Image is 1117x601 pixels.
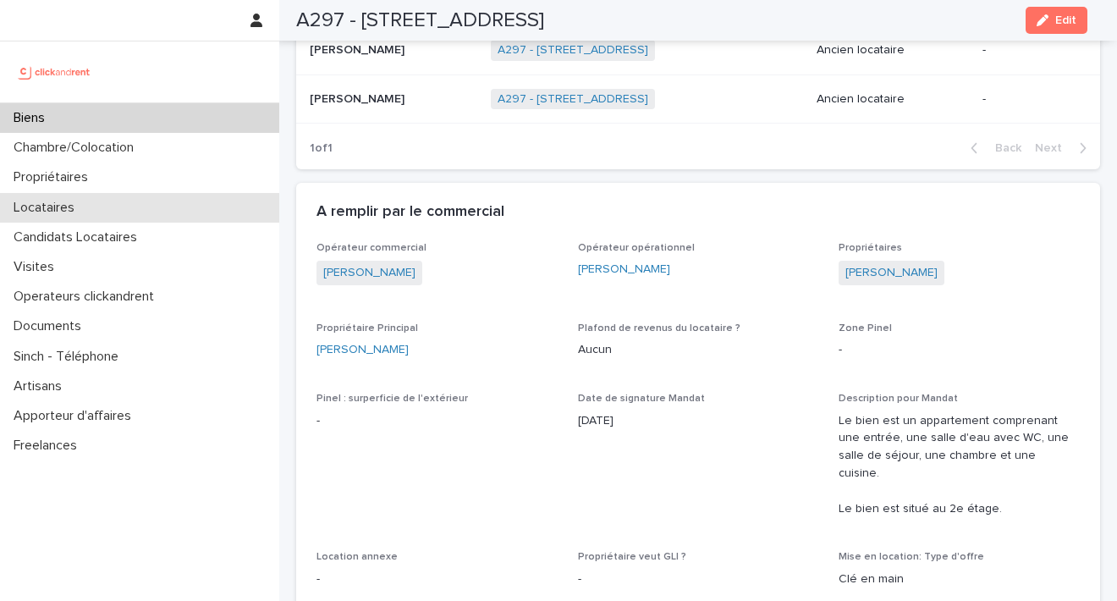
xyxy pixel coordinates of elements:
span: Pinel : surperficie de l'extérieur [316,394,468,404]
span: Zone Pinel [839,323,892,334]
button: Edit [1026,7,1087,34]
p: Documents [7,318,95,334]
tr: [PERSON_NAME][PERSON_NAME] A297 - [STREET_ADDRESS] Ancien locataire- [296,74,1100,124]
p: Aucun [578,341,819,359]
p: Artisans [7,378,75,394]
p: - [578,571,819,588]
p: [DATE] [578,412,819,430]
p: - [839,341,1080,359]
p: Clé en main [839,571,1080,588]
h2: A remplir par le commercial [316,203,504,222]
img: UCB0brd3T0yccxBKYDjQ [14,55,96,89]
span: Propriétaires [839,243,902,253]
span: Date de signature Mandat [578,394,705,404]
p: [PERSON_NAME] [310,89,408,107]
h2: A297 - [STREET_ADDRESS] [296,8,544,33]
p: - [316,412,558,430]
button: Next [1028,141,1100,156]
button: Back [957,141,1028,156]
tr: [PERSON_NAME][PERSON_NAME] A297 - [STREET_ADDRESS] Ancien locataire- [296,25,1100,74]
span: Propriétaire veut GLI ? [578,552,686,562]
span: Opérateur commercial [316,243,426,253]
p: Operateurs clickandrent [7,289,168,305]
p: Freelances [7,438,91,454]
p: Ancien locataire [817,92,969,107]
span: Plafond de revenus du locataire ? [578,323,740,334]
a: [PERSON_NAME] [578,261,670,278]
p: Ancien locataire [817,43,969,58]
span: Edit [1055,14,1076,26]
a: [PERSON_NAME] [845,264,938,282]
span: Back [985,142,1021,154]
span: Propriétaire Principal [316,323,418,334]
p: - [982,43,1073,58]
a: A297 - [STREET_ADDRESS] [498,43,648,58]
p: Biens [7,110,58,126]
p: Candidats Locataires [7,229,151,245]
span: Next [1035,142,1072,154]
p: - [316,571,558,588]
p: Propriétaires [7,169,102,185]
a: [PERSON_NAME] [323,264,415,282]
span: Mise en location: Type d'offre [839,552,984,562]
p: Locataires [7,200,88,216]
p: Sinch - Téléphone [7,349,132,365]
span: Location annexe [316,552,398,562]
p: Le bien est un appartement comprenant une entrée, une salle d'eau avec WC, une salle de séjour, u... [839,412,1080,518]
a: A297 - [STREET_ADDRESS] [498,92,648,107]
p: 1 of 1 [296,128,346,169]
p: [PERSON_NAME] [310,40,408,58]
p: Visites [7,259,68,275]
span: Description pour Mandat [839,394,958,404]
p: Apporteur d'affaires [7,408,145,424]
p: - [982,92,1073,107]
p: Chambre/Colocation [7,140,147,156]
span: Opérateur opérationnel [578,243,695,253]
a: [PERSON_NAME] [316,341,409,359]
